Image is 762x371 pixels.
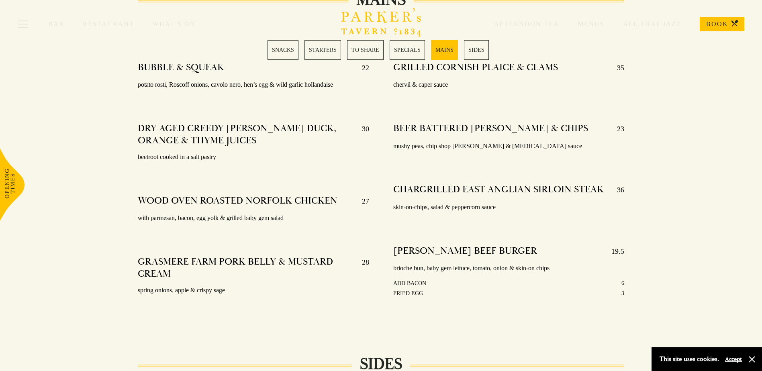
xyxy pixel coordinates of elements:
[393,288,423,298] p: FRIED EGG
[138,122,353,147] h4: DRY AGED CREEDY [PERSON_NAME] DUCK, ORANGE & THYME JUICES
[393,141,624,152] p: mushy peas, chip shop [PERSON_NAME] & [MEDICAL_DATA] sauce
[621,288,624,298] p: 3
[354,256,369,280] p: 28
[393,278,426,288] p: ADD BACON
[354,195,369,208] p: 27
[138,212,369,224] p: with parmesan, bacon, egg yolk & grilled baby gem salad
[390,40,425,60] a: 4 / 6
[464,40,489,60] a: 6 / 6
[431,40,458,60] a: 5 / 6
[138,151,369,163] p: beetroot cooked in a salt pastry
[393,79,624,91] p: chervil & caper sauce
[138,79,369,91] p: potato rosti, Roscoff onions, cavolo nero, hen’s egg & wild garlic hollandaise
[393,122,588,135] h4: BEER BATTERED [PERSON_NAME] & CHIPS
[621,278,624,288] p: 6
[138,256,353,280] h4: GRASMERE FARM PORK BELLY & MUSTARD CREAM
[138,285,369,296] p: spring onions, apple & crispy sage
[347,40,384,60] a: 3 / 6
[609,183,624,196] p: 36
[393,202,624,213] p: skin-on-chips, salad & peppercorn sauce
[660,353,719,365] p: This site uses cookies.
[138,195,337,208] h4: WOOD OVEN ROASTED NORFOLK CHICKEN
[609,122,624,135] p: 23
[603,245,624,258] p: 19.5
[725,355,742,363] button: Accept
[354,122,369,147] p: 30
[304,40,341,60] a: 2 / 6
[393,183,604,196] h4: CHARGRILLED EAST ANGLIAN SIRLOIN STEAK
[268,40,298,60] a: 1 / 6
[393,245,537,258] h4: [PERSON_NAME] BEEF BURGER
[393,263,624,274] p: brioche bun, baby gem lettuce, tomato, onion & skin-on chips
[748,355,756,363] button: Close and accept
